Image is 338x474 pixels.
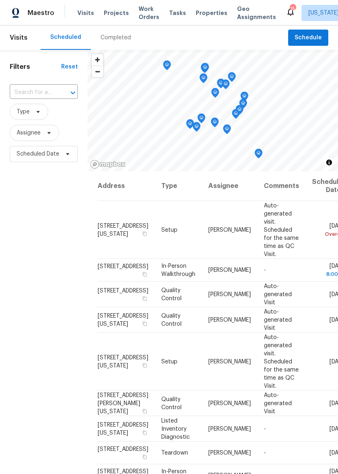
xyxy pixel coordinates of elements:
[211,117,219,130] div: Map marker
[90,160,126,169] a: Mapbox homepage
[295,33,322,43] span: Schedule
[141,407,148,414] button: Copy Address
[98,422,148,436] span: [STREET_ADDRESS][US_STATE]
[141,271,148,278] button: Copy Address
[141,320,148,327] button: Copy Address
[235,105,244,117] div: Map marker
[141,429,148,436] button: Copy Address
[17,108,30,116] span: Type
[208,426,251,431] span: [PERSON_NAME]
[193,122,201,135] div: Map marker
[264,309,292,331] span: Auto-generated Visit
[264,392,292,414] span: Auto-generated Visit
[208,291,251,297] span: [PERSON_NAME]
[201,63,209,76] div: Map marker
[161,396,182,410] span: Quality Control
[208,267,251,273] span: [PERSON_NAME]
[228,72,236,85] div: Map marker
[288,30,328,46] button: Schedule
[208,400,251,406] span: [PERSON_NAME]
[208,317,251,322] span: [PERSON_NAME]
[264,267,266,273] span: -
[92,54,103,66] button: Zoom in
[161,418,190,440] span: Listed Inventory Diagnostic
[98,313,148,327] span: [STREET_ADDRESS][US_STATE]
[240,92,248,104] div: Map marker
[208,450,251,456] span: [PERSON_NAME]
[208,359,251,364] span: [PERSON_NAME]
[232,109,240,122] div: Map marker
[98,223,148,237] span: [STREET_ADDRESS][US_STATE]
[327,158,332,167] span: Toggle attribution
[217,79,225,91] div: Map marker
[324,158,334,167] button: Toggle attribution
[222,79,230,92] div: Map marker
[239,99,247,111] div: Map marker
[92,66,103,77] button: Zoom out
[98,446,148,452] span: [STREET_ADDRESS]
[197,113,205,126] div: Map marker
[17,129,41,137] span: Assignee
[237,5,276,21] span: Geo Assignments
[98,264,148,269] span: [STREET_ADDRESS]
[161,359,178,364] span: Setup
[97,171,155,201] th: Address
[28,9,54,17] span: Maestro
[139,5,159,21] span: Work Orders
[98,354,148,368] span: [STREET_ADDRESS][US_STATE]
[264,334,299,389] span: Auto-generated visit. Scheduled for the same time as QC Visit.
[61,63,78,71] div: Reset
[98,392,148,414] span: [STREET_ADDRESS][PERSON_NAME][US_STATE]
[141,295,148,302] button: Copy Address
[10,86,55,99] input: Search for an address...
[67,87,79,98] button: Open
[161,287,182,301] span: Quality Control
[141,230,148,237] button: Copy Address
[264,450,266,456] span: -
[17,150,59,158] span: Scheduled Date
[223,124,231,137] div: Map marker
[186,119,194,132] div: Map marker
[50,33,81,41] div: Scheduled
[264,426,266,431] span: -
[169,10,186,16] span: Tasks
[98,288,148,293] span: [STREET_ADDRESS]
[290,5,295,13] div: 15
[161,450,188,456] span: Teardown
[201,63,209,75] div: Map marker
[141,453,148,461] button: Copy Address
[161,227,178,233] span: Setup
[104,9,129,17] span: Projects
[257,171,306,201] th: Comments
[141,361,148,369] button: Copy Address
[264,203,299,257] span: Auto-generated visit. Scheduled for the same time as QC Visit.
[264,283,292,305] span: Auto-generated Visit
[163,60,171,73] div: Map marker
[161,313,182,327] span: Quality Control
[10,29,28,47] span: Visits
[211,88,219,100] div: Map marker
[202,171,257,201] th: Assignee
[155,171,202,201] th: Type
[199,73,208,86] div: Map marker
[101,34,131,42] div: Completed
[161,263,195,277] span: In-Person Walkthrough
[255,149,263,161] div: Map marker
[10,63,61,71] h1: Filters
[196,9,227,17] span: Properties
[208,227,251,233] span: [PERSON_NAME]
[77,9,94,17] span: Visits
